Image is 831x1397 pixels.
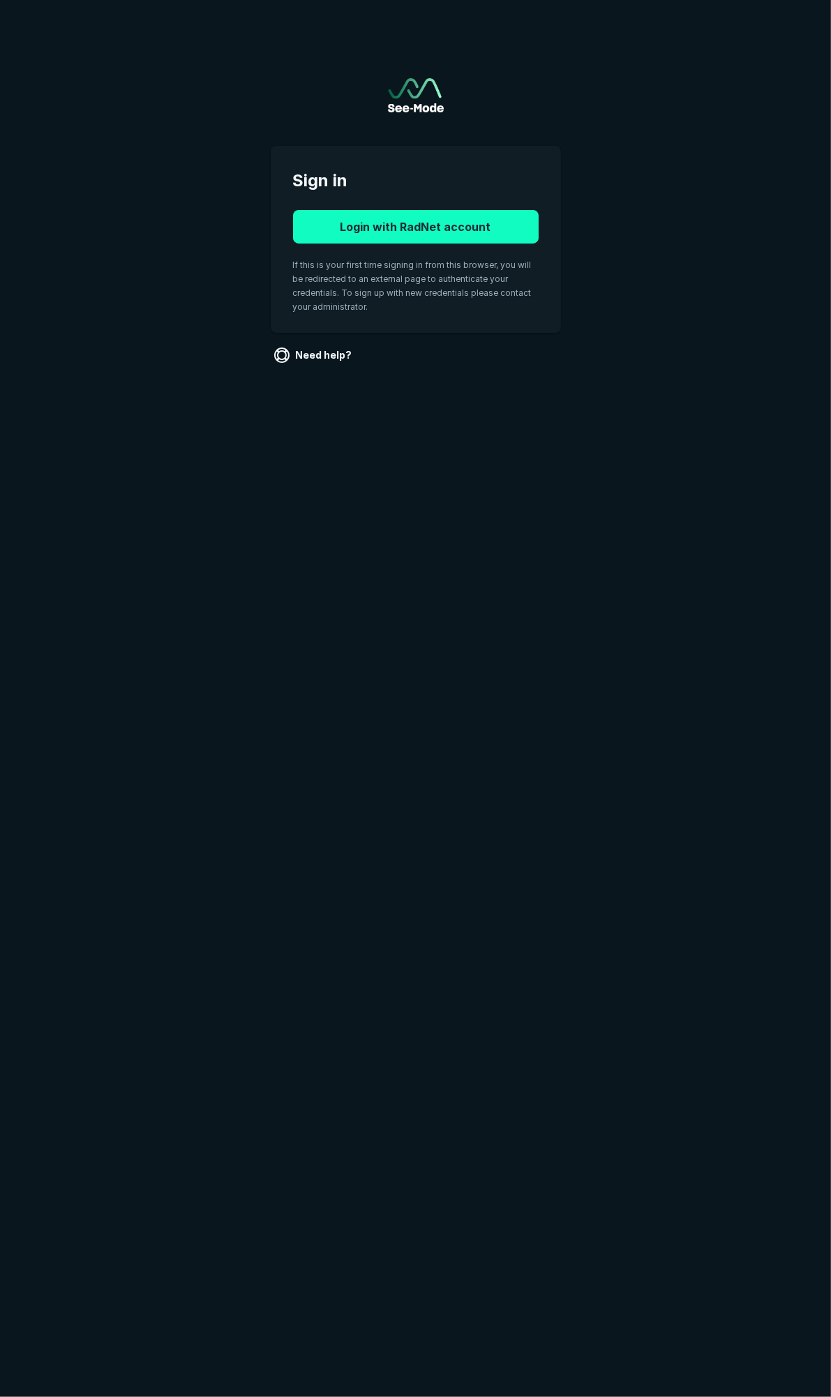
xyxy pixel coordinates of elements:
[271,344,358,366] a: Need help?
[293,168,539,193] span: Sign in
[388,78,444,112] img: See-Mode Logo
[293,260,532,312] span: If this is your first time signing in from this browser, you will be redirected to an external pa...
[293,210,539,244] button: Login with RadNet account
[388,78,444,112] a: Go to sign in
